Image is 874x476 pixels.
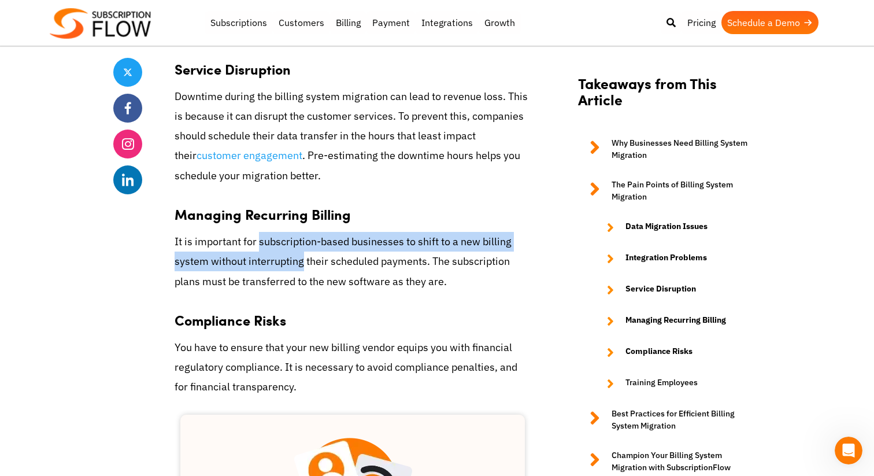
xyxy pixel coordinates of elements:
strong: Integration Problems [625,252,707,265]
strong: Managing Recurring Billing [625,314,726,328]
a: The Pain Points of Billing System Migration [578,179,749,203]
a: Best Practices for Efficient Billing System Migration [578,408,749,432]
strong: Compliance Risks [625,345,692,359]
a: Schedule a Demo [721,11,819,34]
a: Training Employees [595,377,749,390]
a: Service Disruption [595,283,749,297]
a: customer engagement [197,149,302,162]
a: Payment [366,11,416,34]
a: Data Migration Issues [595,220,749,234]
strong: Data Migration Issues [625,220,708,234]
a: Integrations [416,11,479,34]
p: Downtime during the billing system migration can lead to revenue loss. This is because it can dis... [175,87,531,186]
h2: Takeaways from This Article [578,75,749,120]
a: Why Businesses Need Billing System Migration [578,137,749,161]
a: Growth [479,11,521,34]
a: Champion Your Billing System Migration with SubscriptionFlow [578,449,749,474]
a: Integration Problems [595,252,749,265]
strong: Service Disruption [175,59,291,79]
iframe: Intercom live chat [835,437,862,464]
strong: Managing Recurring Billing [175,204,351,224]
a: Customers [273,11,330,34]
a: Billing [330,11,366,34]
p: It is important for subscription-based businesses to shift to a new billing system without interr... [175,232,531,291]
strong: Compliance Risks [175,310,286,330]
strong: Service Disruption [625,283,696,297]
a: Pricing [682,11,721,34]
a: Managing Recurring Billing [595,314,749,328]
a: Compliance Risks [595,345,749,359]
a: Subscriptions [205,11,273,34]
img: Subscriptionflow [50,8,151,39]
p: You have to ensure that your new billing vendor equips you with financial regulatory compliance. ... [175,338,531,397]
